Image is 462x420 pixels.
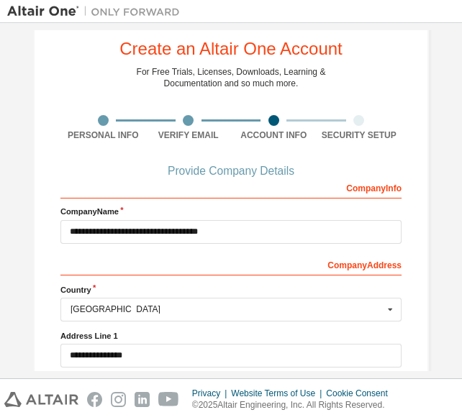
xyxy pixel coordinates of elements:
div: Account Info [231,129,317,141]
img: linkedin.svg [135,392,150,407]
div: Verify Email [146,129,232,141]
div: Privacy [192,388,231,399]
img: altair_logo.svg [4,392,78,407]
p: © 2025 Altair Engineering, Inc. All Rights Reserved. [192,399,397,411]
div: Company Address [60,252,402,275]
div: Personal Info [60,129,146,141]
img: instagram.svg [111,392,126,407]
div: Cookie Consent [326,388,396,399]
div: Website Terms of Use [231,388,326,399]
img: youtube.svg [158,392,179,407]
div: Provide Company Details [60,167,402,175]
div: Security Setup [317,129,402,141]
div: Company Info [60,175,402,198]
div: Create an Altair One Account [119,40,343,58]
label: Country [60,284,402,296]
div: [GEOGRAPHIC_DATA] [71,305,384,314]
label: Company Name [60,206,402,217]
label: Address Line 1 [60,330,402,342]
div: For Free Trials, Licenses, Downloads, Learning & Documentation and so much more. [137,66,326,89]
img: facebook.svg [87,392,102,407]
img: Altair One [7,4,187,19]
